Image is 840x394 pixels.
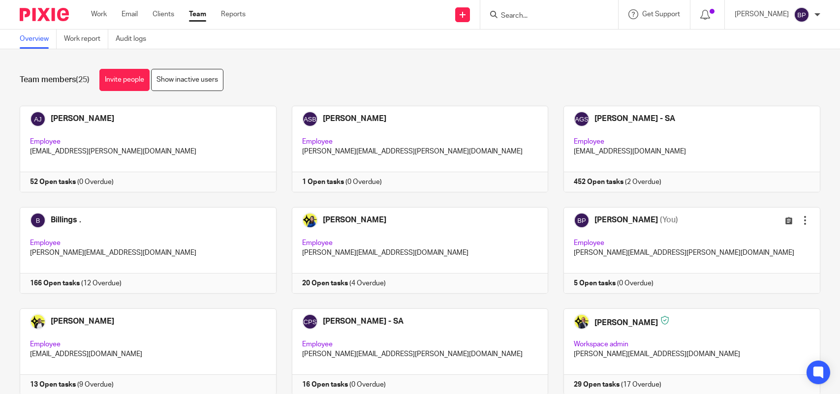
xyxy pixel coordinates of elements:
a: Show inactive users [151,69,223,91]
a: Audit logs [116,30,154,49]
span: (25) [76,76,90,84]
a: Team [189,9,206,19]
img: Pixie [20,8,69,21]
a: Work [91,9,107,19]
h1: Team members [20,75,90,85]
img: svg%3E [794,7,809,23]
span: Get Support [642,11,680,18]
a: Reports [221,9,246,19]
a: Invite people [99,69,150,91]
a: Work report [64,30,108,49]
p: [PERSON_NAME] [735,9,789,19]
input: Search [500,12,589,21]
a: Clients [153,9,174,19]
a: Email [122,9,138,19]
a: Overview [20,30,57,49]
